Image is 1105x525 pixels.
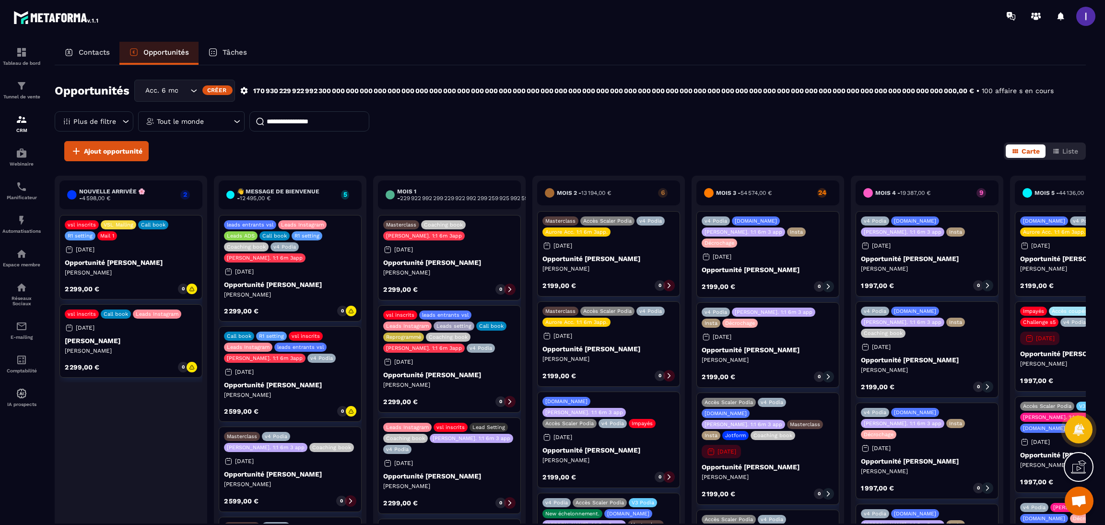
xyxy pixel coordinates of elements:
p: E-mailing [2,334,41,340]
img: accountant [16,354,27,366]
p: Coaching book [864,330,903,336]
h2: Opportunités [55,81,129,100]
p: Opportunité [PERSON_NAME] [861,356,993,364]
p: R1 setting [259,333,284,339]
p: v4 Podia [265,433,287,440]
p: [PERSON_NAME] [861,467,993,475]
p: 2 599,00 € [224,408,259,415]
h6: Mois 2 - [557,190,611,196]
p: 2 199,00 € [542,282,576,289]
p: vsl inscrits [68,222,96,228]
p: [PERSON_NAME] [702,356,834,364]
p: Accès Scaler Podia [705,516,753,523]
p: 2 199,00 € [542,372,576,379]
p: [DOMAIN_NAME] [1023,425,1065,431]
p: [DATE] [717,448,736,455]
p: Insta [949,420,962,427]
button: Liste [1046,144,1084,158]
p: [DOMAIN_NAME] [894,308,936,314]
p: 0 [499,500,502,506]
p: Planificateur [2,195,41,200]
p: Call book [479,323,504,329]
p: [DATE] [235,369,254,375]
p: [DOMAIN_NAME] [894,511,936,517]
p: 9 [976,189,986,196]
p: Opportunité [PERSON_NAME] [542,446,675,454]
h6: Mois 5 - [1034,190,1090,196]
p: [DATE] [872,445,891,452]
p: [DATE] [872,242,891,249]
p: Accès coupés ✖️ [1052,308,1096,314]
p: 2 199,00 € [861,383,894,390]
p: [PERSON_NAME] [542,456,675,464]
p: Coaching book [753,432,792,439]
p: [PERSON_NAME]. 1:1 6m 3app [386,233,462,239]
p: 24 [817,189,827,196]
p: Opportunité [PERSON_NAME] [383,472,516,480]
p: Opportunité [PERSON_NAME] [702,463,834,471]
p: Opportunité [PERSON_NAME] [702,266,834,274]
p: Insta [949,229,962,235]
p: v4 Podia [1023,504,1046,511]
p: [PERSON_NAME]. 1:1 6m 3 app [545,409,623,416]
p: 6 [658,189,668,196]
p: Aurore Acc. 1:1 6m 3app. [1023,229,1085,235]
p: Plus de filtre [73,118,116,125]
p: v4 Podia [1063,319,1086,325]
p: 0 [499,398,502,405]
p: Décrochage [705,240,734,246]
p: • [976,86,979,95]
p: Reprogrammé [386,334,421,340]
button: Ajout opportunité [64,141,149,161]
p: [PERSON_NAME] [861,366,993,374]
p: Insta [705,432,717,439]
a: social-networksocial-networkRéseaux Sociaux [2,274,41,313]
p: Opportunités [143,48,189,57]
p: Coaching book [429,334,468,340]
p: Masterclass [545,218,576,224]
a: Opportunités [119,42,199,65]
img: formation [16,80,27,92]
p: 0 [977,383,980,390]
a: Ouvrir le chat [1065,487,1093,515]
p: Opportunité [PERSON_NAME] [383,371,516,379]
a: automationsautomationsEspace membre [2,241,41,274]
a: emailemailE-mailing [2,313,41,347]
p: v4 Podia [310,355,333,361]
p: 2 299,00 € [224,308,259,314]
p: 0 [182,364,185,370]
p: Masterclass [227,433,257,440]
p: Impayés [632,420,653,427]
p: 170 930 229 922 992 300 000 000 000 000 000 000 000 000 000 000 000 000 000 000 000 000 000 000 0... [253,86,974,95]
p: v4 Podia [273,244,296,250]
p: [DATE] [713,253,731,260]
img: automations [16,388,27,399]
p: Lead Setting [472,424,505,430]
p: [DATE] [1031,439,1050,445]
p: v4 Podia [470,345,492,351]
p: [PERSON_NAME]. 1:1 6m 3 app [864,420,941,427]
p: Call book [141,222,165,228]
p: v4 Podia [705,309,727,315]
img: social-network [16,282,27,293]
p: [DATE] [394,246,413,253]
p: [PERSON_NAME] [861,265,993,273]
p: 100 affaire s en cours [982,86,1054,95]
p: Masterclass [545,308,576,314]
p: Accès Scaler Podia [583,308,632,314]
img: automations [16,147,27,159]
p: Décrochage [725,320,755,326]
p: Accès Scaler Podia [583,218,632,224]
p: Call book [104,311,128,317]
p: [PERSON_NAME] [224,391,356,399]
div: Créer [202,85,233,95]
a: formationformationTableau de bord [2,39,41,73]
p: Tableau de bord [2,60,41,66]
p: [PERSON_NAME] [65,347,197,355]
p: Automatisations [2,228,41,234]
p: [PERSON_NAME] [65,337,197,345]
p: R1 setting [294,233,319,239]
p: Opportunité [PERSON_NAME] [542,255,675,262]
p: [PERSON_NAME] [224,480,356,488]
p: v4 Podia [545,500,568,506]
